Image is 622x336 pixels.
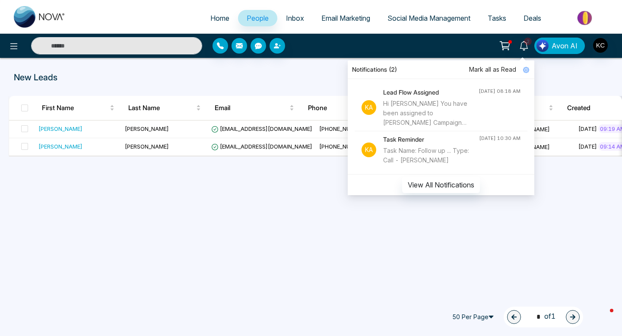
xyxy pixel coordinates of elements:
[524,38,532,45] span: 2
[313,10,379,26] a: Email Marketing
[348,60,534,79] div: Notifications (2)
[286,14,304,22] span: Inbox
[379,10,479,26] a: Social Media Management
[362,143,376,157] p: Ka
[479,10,515,26] a: Tasks
[578,143,597,150] span: [DATE]
[514,38,534,53] a: 2
[383,146,479,165] div: Task Name: Follow up ... Type: Call - [PERSON_NAME]
[402,177,480,193] button: View All Notifications
[14,71,608,84] p: New Leads
[247,14,269,22] span: People
[14,6,66,28] img: Nova CRM Logo
[211,125,312,132] span: [EMAIL_ADDRESS][DOMAIN_NAME]
[552,41,578,51] span: Avon AI
[238,10,277,26] a: People
[38,124,83,133] div: [PERSON_NAME]
[534,38,585,54] button: Avon AI
[211,143,312,150] span: [EMAIL_ADDRESS][DOMAIN_NAME]
[42,103,108,113] span: First Name
[308,103,374,113] span: Phone
[319,125,367,132] span: [PHONE_NUMBER]
[488,14,506,22] span: Tasks
[383,88,479,97] h4: Lead Flow Assigned
[469,65,516,74] span: Mark all as Read
[125,143,169,150] span: [PERSON_NAME]
[321,14,370,22] span: Email Marketing
[387,14,470,22] span: Social Media Management
[121,96,208,120] th: Last Name
[524,14,541,22] span: Deals
[128,103,194,113] span: Last Name
[383,135,479,144] h4: Task Reminder
[554,8,617,28] img: Market-place.gif
[277,10,313,26] a: Inbox
[479,135,520,142] div: [DATE] 10:30 AM
[202,10,238,26] a: Home
[515,10,550,26] a: Deals
[208,96,301,120] th: Email
[448,310,500,324] span: 50 Per Page
[593,307,613,327] iframe: Intercom live chat
[319,143,367,150] span: [PHONE_NUMBER]
[531,311,555,323] span: of 1
[479,88,520,95] div: [DATE] 08:18 AM
[210,14,229,22] span: Home
[536,40,549,52] img: Lead Flow
[125,125,169,132] span: [PERSON_NAME]
[578,125,597,132] span: [DATE]
[35,96,121,120] th: First Name
[38,142,83,151] div: [PERSON_NAME]
[593,38,608,53] img: User Avatar
[301,96,387,120] th: Phone
[215,103,288,113] span: Email
[383,99,479,127] div: Hi [PERSON_NAME] You have been assigned to [PERSON_NAME] Campaign [DATE], start expecting leads a...
[402,181,480,188] a: View All Notifications
[362,100,376,115] p: Ka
